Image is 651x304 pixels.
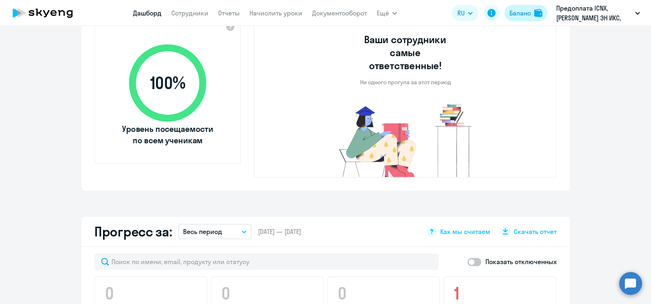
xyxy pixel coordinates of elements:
span: [DATE] — [DATE] [258,227,301,236]
img: no-truants [324,102,487,177]
span: Ещё [377,8,389,18]
button: RU [452,5,478,21]
a: Начислить уроки [249,9,302,17]
span: RU [457,8,465,18]
button: Балансbalance [505,5,547,21]
a: Дашборд [133,9,162,17]
span: 100 % [121,73,214,93]
h2: Прогресс за: [94,223,172,240]
a: Отчеты [218,9,240,17]
p: Весь период [183,227,222,236]
h4: 1 [454,284,548,303]
span: Уровень посещаемости по всем ученикам [121,123,214,146]
a: Сотрудники [171,9,208,17]
a: Документооборот [312,9,367,17]
p: Показать отключенных [485,257,557,267]
button: Ещё [377,5,397,21]
button: Предоплата ICNX, [PERSON_NAME] ЭН ИКС, ООО [552,3,644,23]
span: Как мы считаем [440,227,490,236]
p: Предоплата ICNX, [PERSON_NAME] ЭН ИКС, ООО [556,3,632,23]
img: balance [534,9,542,17]
h3: Ваши сотрудники самые ответственные! [353,33,458,72]
div: Баланс [509,8,531,18]
span: Скачать отчет [514,227,557,236]
input: Поиск по имени, email, продукту или статусу [94,254,439,270]
p: Ни одного прогула за этот период [360,79,451,86]
button: Весь период [178,224,251,239]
